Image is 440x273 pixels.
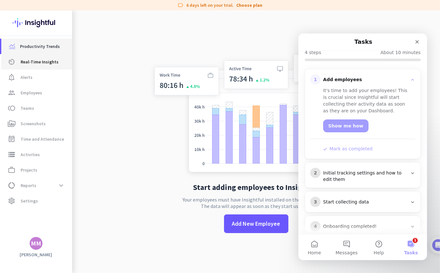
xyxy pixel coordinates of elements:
[8,182,15,189] i: data_usage
[8,166,15,174] i: work_outline
[8,151,15,158] i: storage
[1,70,72,85] a: notification_importantAlerts
[21,166,37,174] span: Projects
[8,104,15,112] i: toll
[21,89,42,97] span: Employees
[1,100,72,116] a: tollTeams
[1,54,72,70] a: av_timerReal-Time Insights
[8,135,15,143] i: event_note
[21,104,34,112] span: Teams
[1,147,72,162] a: storageActivities
[8,58,15,66] i: av_timer
[178,2,184,8] i: label
[13,10,60,35] img: Insightful logo
[8,73,15,81] i: notification_important
[8,89,15,97] i: group
[1,131,72,147] a: event_noteTime and Attendance
[237,2,263,8] a: Choose plan
[21,120,46,127] span: Screenshots
[1,178,72,193] a: data_usageReportsexpand_more
[21,197,38,205] span: Settings
[1,193,72,209] a: settingsSettings
[1,85,72,100] a: groupEmployees
[31,240,41,247] div: MM
[1,116,72,131] a: perm_mediaScreenshots
[21,135,64,143] span: Time and Attendance
[298,33,427,260] iframe: Intercom live chat
[224,214,288,233] button: Add New Employee
[150,50,363,178] img: no-search-results
[21,73,33,81] span: Alerts
[8,197,15,205] i: settings
[232,220,280,228] span: Add New Employee
[1,39,72,54] a: menu-itemProductivity Trends
[193,184,319,191] h2: Start adding employees to Insightful
[21,182,36,189] span: Reports
[21,58,59,66] span: Real-Time Insights
[8,120,15,127] i: perm_media
[1,162,72,178] a: work_outlineProjects
[55,180,67,191] button: expand_more
[21,151,40,158] span: Activities
[20,42,60,50] span: Productivity Trends
[9,43,15,49] img: menu-item
[183,196,330,209] p: Your employees must have Insightful installed on their computers. The data will appear as soon as...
